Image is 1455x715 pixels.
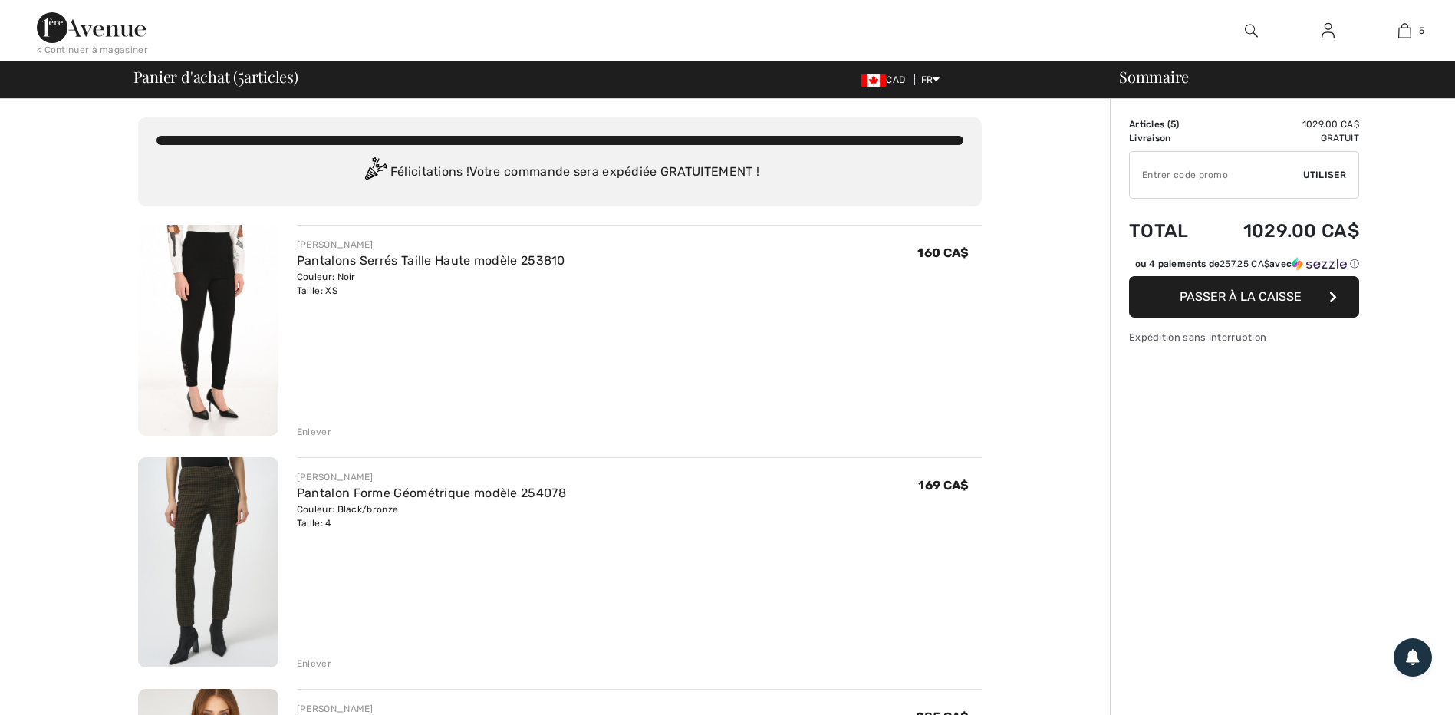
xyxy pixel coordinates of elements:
[1207,131,1359,145] td: Gratuit
[156,157,963,188] div: Félicitations ! Votre commande sera expédiée GRATUITEMENT !
[1180,289,1302,304] span: Passer à la caisse
[1129,205,1207,257] td: Total
[921,74,940,85] span: FR
[1135,257,1359,271] div: ou 4 paiements de avec
[133,69,298,84] span: Panier d'achat ( articles)
[1207,205,1359,257] td: 1029.00 CA$
[917,245,969,260] span: 160 CA$
[297,470,566,484] div: [PERSON_NAME]
[861,74,886,87] img: Canadian Dollar
[297,657,331,671] div: Enlever
[1129,257,1359,276] div: ou 4 paiements de257.25 CA$avecSezzle Cliquez pour en savoir plus sur Sezzle
[138,225,278,436] img: Pantalons Serrés Taille Haute modèle 253810
[138,457,278,668] img: Pantalon Forme Géométrique modèle 254078
[1101,69,1446,84] div: Sommaire
[1129,131,1207,145] td: Livraison
[1309,21,1347,41] a: Se connecter
[297,238,565,252] div: [PERSON_NAME]
[1358,669,1440,707] iframe: Ouvre un widget dans lequel vous pouvez trouver plus d’informations
[238,65,244,85] span: 5
[1130,152,1303,198] input: Code promo
[1419,24,1424,38] span: 5
[1129,330,1359,344] div: Expédition sans interruption
[1398,21,1411,40] img: Mon panier
[1170,119,1176,130] span: 5
[297,425,331,439] div: Enlever
[1367,21,1442,40] a: 5
[1292,257,1347,271] img: Sezzle
[297,270,565,298] div: Couleur: Noir Taille: XS
[1129,276,1359,318] button: Passer à la caisse
[360,157,390,188] img: Congratulation2.svg
[297,502,566,530] div: Couleur: Black/bronze Taille: 4
[1245,21,1258,40] img: recherche
[1322,21,1335,40] img: Mes infos
[861,74,911,85] span: CAD
[918,478,969,493] span: 169 CA$
[297,486,566,500] a: Pantalon Forme Géométrique modèle 254078
[297,253,565,268] a: Pantalons Serrés Taille Haute modèle 253810
[1303,168,1346,182] span: Utiliser
[1220,259,1269,269] span: 257.25 CA$
[1129,117,1207,131] td: Articles ( )
[37,12,146,43] img: 1ère Avenue
[37,43,148,57] div: < Continuer à magasiner
[1207,117,1359,131] td: 1029.00 CA$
